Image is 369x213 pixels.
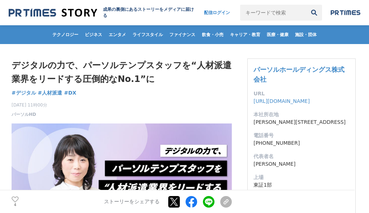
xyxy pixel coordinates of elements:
[331,10,360,16] img: prtimes
[106,32,129,38] span: エンタメ
[64,90,76,96] span: #DX
[64,89,76,97] a: #DX
[49,32,81,38] span: テクノロジー
[253,153,350,160] dt: 代表者名
[199,25,226,44] a: 飲食・小売
[130,25,166,44] a: ライフスタイル
[253,181,350,189] dd: 東証1部
[12,102,47,108] span: [DATE] 11時00分
[38,89,62,97] a: #人材派遣
[292,32,320,38] span: 施設・団体
[82,32,105,38] span: ビジネス
[12,58,232,86] h1: デジタルの力で、パーソルテンプスタッフを“人材派遣業界をリードする圧倒的なNo.1”に
[49,25,81,44] a: テクノロジー
[253,98,310,104] a: [URL][DOMAIN_NAME]
[253,111,350,118] dt: 本社所在地
[106,25,129,44] a: エンタメ
[12,90,36,96] span: #デジタル
[82,25,105,44] a: ビジネス
[253,118,350,126] dd: [PERSON_NAME][STREET_ADDRESS]
[306,5,322,21] button: 検索
[166,25,198,44] a: ファイナンス
[104,199,160,205] p: ストーリーをシェアする
[253,132,350,139] dt: 電話番号
[130,32,166,38] span: ライフスタイル
[12,203,19,207] p: 4
[227,25,263,44] a: キャリア・教育
[9,6,197,19] a: 成果の裏側にあるストーリーをメディアに届ける 成果の裏側にあるストーリーをメディアに届ける
[253,160,350,168] dd: [PERSON_NAME]
[38,90,62,96] span: #人材派遣
[264,32,291,38] span: 医療・健康
[227,32,263,38] span: キャリア・教育
[197,5,237,21] a: 配信ログイン
[292,25,320,44] a: 施設・団体
[253,66,344,83] a: パーソルホールディングス株式会社
[12,111,36,118] a: パーソルHD
[199,32,226,38] span: 飲食・小売
[240,5,306,21] input: キーワードで検索
[264,25,291,44] a: 医療・健康
[9,8,97,18] img: 成果の裏側にあるストーリーをメディアに届ける
[103,6,197,19] h2: 成果の裏側にあるストーリーをメディアに届ける
[253,174,350,181] dt: 上場
[166,32,198,38] span: ファイナンス
[253,90,350,97] dt: URL
[253,139,350,147] dd: [PHONE_NUMBER]
[12,89,36,97] a: #デジタル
